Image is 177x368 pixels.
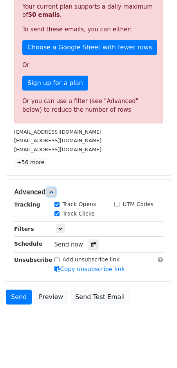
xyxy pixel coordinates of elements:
[123,200,153,208] label: UTM Codes
[138,330,177,368] iframe: Chat Widget
[14,257,52,263] strong: Unsubscribe
[54,241,83,248] span: Send now
[22,61,155,69] p: Or
[22,3,155,19] p: Your current plan supports a daily maximum of .
[14,226,34,232] strong: Filters
[22,40,157,55] a: Choose a Google Sheet with fewer rows
[14,138,101,143] small: [EMAIL_ADDRESS][DOMAIN_NAME]
[70,290,130,305] a: Send Test Email
[54,266,125,273] a: Copy unsubscribe link
[28,11,60,18] strong: 50 emails
[63,256,120,264] label: Add unsubscribe link
[14,147,101,152] small: [EMAIL_ADDRESS][DOMAIN_NAME]
[6,290,32,305] a: Send
[63,200,96,208] label: Track Opens
[14,201,40,208] strong: Tracking
[22,76,88,91] a: Sign up for a plan
[14,188,163,196] h5: Advanced
[22,25,155,34] p: To send these emails, you can either:
[14,158,47,167] a: +56 more
[34,290,68,305] a: Preview
[14,241,42,247] strong: Schedule
[63,210,95,218] label: Track Clicks
[22,97,155,114] div: Or you can use a filter (see "Advanced" below) to reduce the number of rows
[14,129,101,135] small: [EMAIL_ADDRESS][DOMAIN_NAME]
